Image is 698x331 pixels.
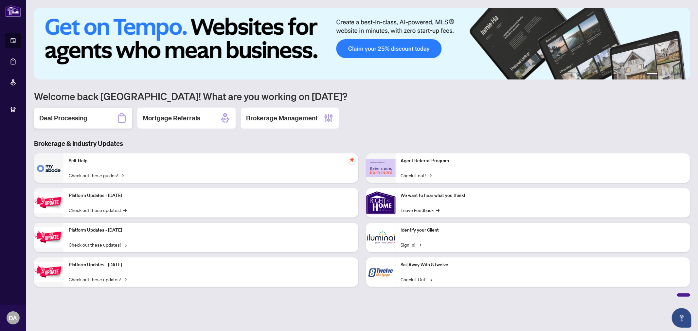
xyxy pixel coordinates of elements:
[9,313,17,322] span: DA
[120,172,124,179] span: →
[401,192,685,199] p: We want to hear what you think!
[34,8,690,79] img: Slide 0
[676,73,678,76] button: 5
[39,113,87,123] h2: Deal Processing
[665,73,668,76] button: 3
[401,241,421,248] a: Sign In!→
[123,241,127,248] span: →
[401,227,685,234] p: Identify your Client
[34,192,63,213] img: Platform Updates - July 21, 2025
[418,241,421,248] span: →
[34,139,690,148] h3: Brokerage & Industry Updates
[69,227,353,234] p: Platform Updates - [DATE]
[437,206,440,214] span: →
[123,276,127,283] span: →
[429,172,432,179] span: →
[69,206,127,214] a: Check out these updates!→
[671,73,673,76] button: 4
[143,113,200,123] h2: Mortgage Referrals
[366,257,396,287] img: Sail Away With 8Twelve
[34,262,63,282] img: Platform Updates - June 23, 2025
[34,153,63,183] img: Self-Help
[69,261,353,269] p: Platform Updates - [DATE]
[69,241,127,248] a: Check out these updates!→
[123,206,127,214] span: →
[401,206,440,214] a: Leave Feedback→
[401,172,432,179] a: Check it out!→
[429,276,433,283] span: →
[34,227,63,248] img: Platform Updates - July 8, 2025
[660,73,663,76] button: 2
[348,156,356,164] span: pushpin
[647,73,657,76] button: 1
[69,172,124,179] a: Check out these guides!→
[69,192,353,199] p: Platform Updates - [DATE]
[34,90,690,102] h1: Welcome back [GEOGRAPHIC_DATA]! What are you working on [DATE]?
[672,308,691,328] button: Open asap
[366,159,396,177] img: Agent Referral Program
[681,73,684,76] button: 6
[401,276,433,283] a: Check it Out!→
[401,261,685,269] p: Sail Away With 8Twelve
[5,5,21,17] img: logo
[246,113,318,123] h2: Brokerage Management
[366,223,396,252] img: Identify your Client
[69,157,353,165] p: Self-Help
[366,188,396,218] img: We want to hear what you think!
[69,276,127,283] a: Check out these updates!→
[401,157,685,165] p: Agent Referral Program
